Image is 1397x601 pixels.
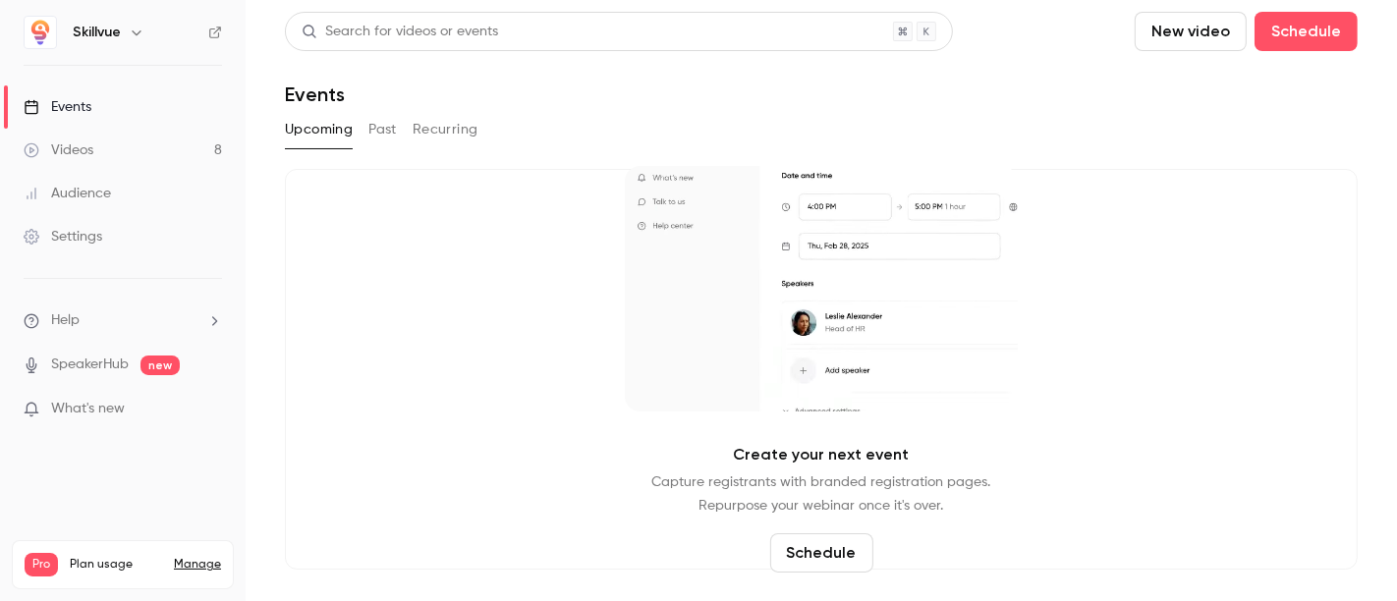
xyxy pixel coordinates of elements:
[413,114,478,145] button: Recurring
[24,140,93,160] div: Videos
[51,355,129,375] a: SpeakerHub
[734,443,910,466] p: Create your next event
[198,401,222,418] iframe: Noticeable Trigger
[285,114,353,145] button: Upcoming
[73,23,121,42] h6: Skillvue
[1135,12,1247,51] button: New video
[24,97,91,117] div: Events
[24,227,102,246] div: Settings
[174,557,221,573] a: Manage
[368,114,397,145] button: Past
[140,355,180,375] span: new
[25,17,56,48] img: Skillvue
[55,31,96,47] div: v 4.0.25
[285,82,345,106] h1: Events
[24,310,222,331] li: help-dropdown-opener
[51,399,125,419] span: What's new
[302,22,498,42] div: Search for videos or events
[197,114,213,130] img: tab_keywords_by_traffic_grey.svg
[770,533,873,573] button: Schedule
[103,116,150,129] div: Dominio
[1255,12,1358,51] button: Schedule
[219,116,326,129] div: Keyword (traffico)
[652,470,991,518] p: Capture registrants with branded registration pages. Repurpose your webinar once it's over.
[51,310,80,331] span: Help
[51,51,281,67] div: [PERSON_NAME]: [DOMAIN_NAME]
[31,51,47,67] img: website_grey.svg
[25,553,58,576] span: Pro
[31,31,47,47] img: logo_orange.svg
[82,114,97,130] img: tab_domain_overview_orange.svg
[24,184,111,203] div: Audience
[70,557,162,573] span: Plan usage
